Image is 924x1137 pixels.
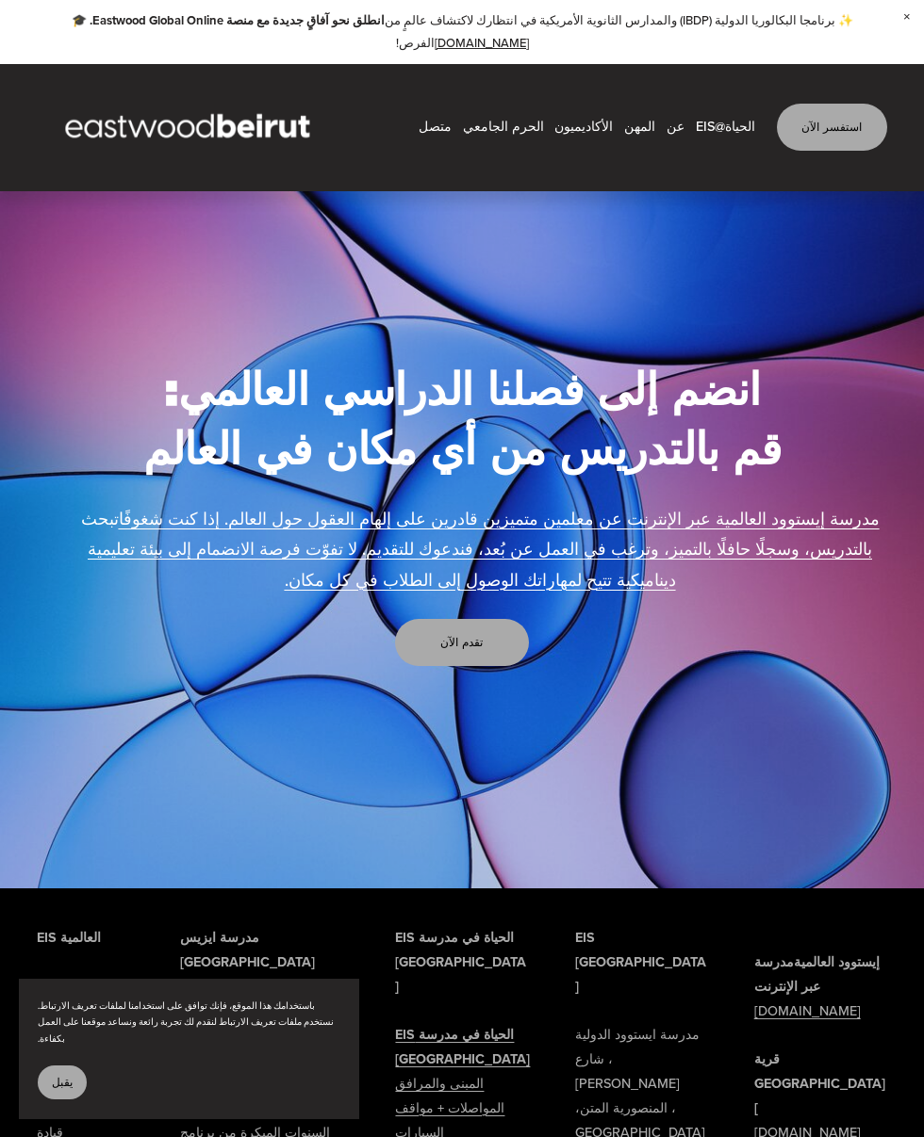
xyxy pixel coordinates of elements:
a: استفسر الآن [777,104,887,151]
a: [DOMAIN_NAME] [435,34,529,51]
a: المبنى والمرافق [395,1072,484,1096]
section: لافتة ملفات تعريف الارتباط [19,979,358,1118]
font: EIS [GEOGRAPHIC_DATA] [575,928,706,996]
font: الحياة في مدرسة EIS [GEOGRAPHIC_DATA] [395,1025,530,1068]
font: EIS العالمية [37,977,101,996]
font: انضم إلى فصلنا الدراسي العالمي: [164,365,760,414]
font: مدرسة ايستوود الدولية [575,1025,700,1044]
font: [DOMAIN_NAME] [754,1001,861,1020]
a: القائمة المنسدلة للمجلد [667,114,685,141]
a: تقدم الآن [395,619,528,666]
img: موقع EastwoodIS العالمي [37,79,344,175]
font: الحياة في مدرسة EIS [GEOGRAPHIC_DATA] [395,928,526,996]
a: القائمة المنسدلة للمجلد [696,114,755,141]
button: يقبل [38,1065,87,1099]
font: يقبل [52,1076,73,1089]
font: الأكاديميون [554,117,613,136]
a: القائمة المنسدلة للمجلد [463,114,544,141]
font: الحياة@EIS [696,117,755,136]
font: قرية [GEOGRAPHIC_DATA] [754,1049,885,1117]
font: الحرم الجامعي [463,117,544,136]
font: مدرسة ايزيس [GEOGRAPHIC_DATA] [180,928,315,971]
font: ، شارع [PERSON_NAME] [575,1049,680,1093]
font: متصل [419,117,452,136]
a: مدرسة إيستوود العالمية عبر الإنترنت عن معلمين متميزين قادرين على إلهام العقول حول العالم. إذا كنت... [88,507,880,591]
font: عن [667,117,685,136]
font: باستخدامك هذا الموقع، فإنك توافق على استخدامنا لملفات تعريف الارتباط. نستخدم ملفات تعريف الارتباط... [38,999,334,1045]
font: تقدم الآن [440,636,483,649]
font: قم بالتدريس من أي مكان في العالم [143,425,781,474]
font: استفسر الآن [801,121,862,134]
font: المبنى والمرافق [395,1074,484,1093]
a: [DOMAIN_NAME] [754,999,861,1024]
a: الحياة في مدرسة EIS [GEOGRAPHIC_DATA] [395,1023,530,1072]
a: متصل [419,114,452,141]
font: مدرسة [754,952,794,971]
a: EIS العالمية [37,975,101,999]
font: المهن [624,117,655,136]
font: إيستوود العالمية عبر الإنترنت [754,952,883,996]
font: EIS العالمية [37,928,101,947]
a: القائمة المنسدلة للمجلد [554,114,613,141]
font: تبحث [81,507,119,530]
a: المهن [624,114,655,141]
